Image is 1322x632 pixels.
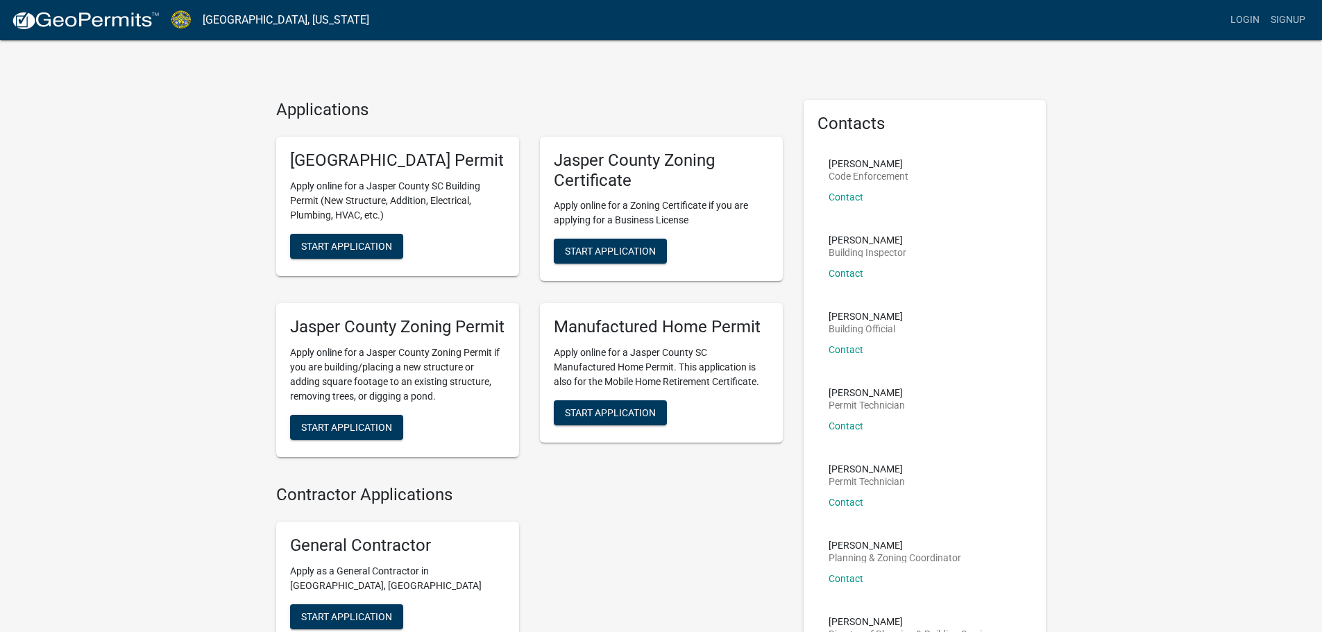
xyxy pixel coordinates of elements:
h5: Jasper County Zoning Certificate [554,151,769,191]
button: Start Application [554,400,667,425]
p: Building Official [829,324,903,334]
p: Permit Technician [829,400,905,410]
span: Start Application [301,610,392,622]
a: Signup [1265,7,1311,33]
a: Contact [829,497,863,508]
p: Apply as a General Contractor in [GEOGRAPHIC_DATA], [GEOGRAPHIC_DATA] [290,564,505,593]
p: Apply online for a Jasper County Zoning Permit if you are building/placing a new structure or add... [290,345,505,404]
p: [PERSON_NAME] [829,235,906,245]
a: Contact [829,268,863,279]
a: [GEOGRAPHIC_DATA], [US_STATE] [203,8,369,32]
p: Apply online for a Jasper County SC Building Permit (New Structure, Addition, Electrical, Plumbin... [290,179,505,223]
button: Start Application [290,415,403,440]
span: Start Application [565,246,656,257]
img: Jasper County, South Carolina [171,10,192,29]
p: Building Inspector [829,248,906,257]
p: Planning & Zoning Coordinator [829,553,961,563]
a: Contact [829,191,863,203]
p: [PERSON_NAME] [829,388,905,398]
span: Start Application [301,422,392,433]
p: Code Enforcement [829,171,908,181]
a: Contact [829,420,863,432]
p: [PERSON_NAME] [829,464,905,474]
span: Start Application [565,407,656,418]
a: Contact [829,573,863,584]
button: Start Application [554,239,667,264]
p: [PERSON_NAME] [829,159,908,169]
h5: Contacts [817,114,1033,134]
span: Start Application [301,240,392,251]
wm-workflow-list-section: Applications [276,100,783,468]
p: [PERSON_NAME] [829,617,997,626]
h5: [GEOGRAPHIC_DATA] Permit [290,151,505,171]
h5: Manufactured Home Permit [554,317,769,337]
h4: Contractor Applications [276,485,783,505]
p: [PERSON_NAME] [829,311,903,321]
a: Login [1225,7,1265,33]
p: Apply online for a Jasper County SC Manufactured Home Permit. This application is also for the Mo... [554,345,769,389]
button: Start Application [290,234,403,259]
p: Apply online for a Zoning Certificate if you are applying for a Business License [554,198,769,228]
h4: Applications [276,100,783,120]
h5: Jasper County Zoning Permit [290,317,505,337]
h5: General Contractor [290,536,505,556]
button: Start Application [290,604,403,629]
p: [PERSON_NAME] [829,540,961,550]
p: Permit Technician [829,477,905,486]
a: Contact [829,344,863,355]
